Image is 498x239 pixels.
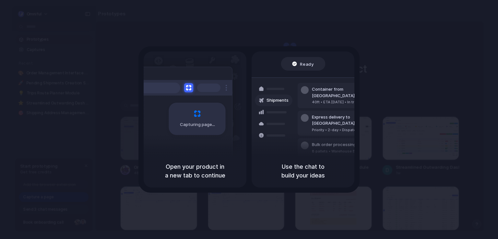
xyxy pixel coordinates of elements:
div: Express delivery to [GEOGRAPHIC_DATA] [312,114,382,127]
div: 40ft • ETA [DATE] • In transit [312,99,382,105]
div: 8 pallets • Warehouse B • Packed [312,149,372,154]
div: Priority • 2-day • Dispatched [312,127,382,133]
div: Bulk order processing [312,142,372,148]
span: Capturing page [180,121,216,128]
div: Container from [GEOGRAPHIC_DATA] [312,86,382,99]
span: Ready [300,61,314,67]
h5: Open your product in a new tab to continue [151,162,239,180]
h5: Use the chat to build your ideas [259,162,347,180]
span: Shipments [267,97,289,104]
